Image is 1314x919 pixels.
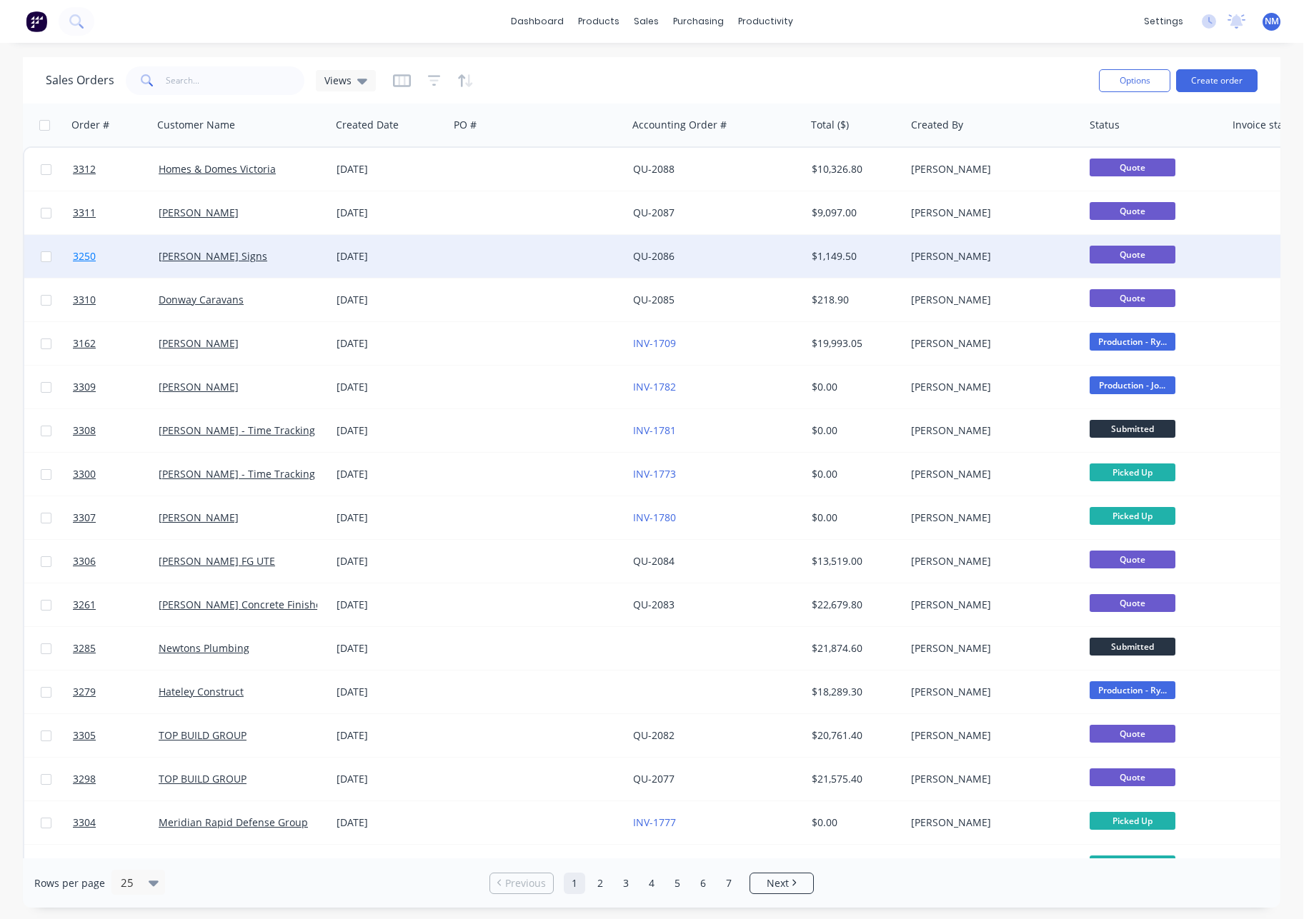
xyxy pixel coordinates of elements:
[911,772,1070,786] div: [PERSON_NAME]
[812,728,896,743] div: $20,761.40
[73,554,96,568] span: 3306
[812,293,896,307] div: $218.90
[73,453,159,496] a: 3300
[571,11,627,32] div: products
[911,815,1070,830] div: [PERSON_NAME]
[159,423,315,437] a: [PERSON_NAME] - Time Tracking
[159,815,308,829] a: Meridian Rapid Defense Group
[1233,118,1298,132] div: Invoice status
[633,162,675,176] a: QU-2088
[157,118,235,132] div: Customer Name
[159,380,239,393] a: [PERSON_NAME]
[767,876,789,890] span: Next
[159,467,315,481] a: [PERSON_NAME] - Time Tracking
[812,598,896,612] div: $22,679.80
[159,728,247,742] a: TOP BUILD GROUP
[1090,855,1175,873] span: Picked Up
[633,423,676,437] a: INV-1781
[718,873,740,894] a: Page 7
[73,423,96,438] span: 3308
[73,728,96,743] span: 3305
[159,293,244,306] a: Donway Caravans
[812,380,896,394] div: $0.00
[911,554,1070,568] div: [PERSON_NAME]
[1265,15,1279,28] span: NM
[159,554,275,568] a: [PERSON_NAME] FG UTE
[812,162,896,176] div: $10,326.80
[73,249,96,263] span: 3250
[73,801,159,844] a: 3304
[337,423,443,438] div: [DATE]
[911,206,1070,220] div: [PERSON_NAME]
[1090,159,1175,176] span: Quote
[731,11,800,32] div: productivity
[73,583,159,626] a: 3261
[633,249,675,263] a: QU-2086
[159,206,239,219] a: [PERSON_NAME]
[911,641,1070,656] div: [PERSON_NAME]
[159,511,239,524] a: [PERSON_NAME]
[911,728,1070,743] div: [PERSON_NAME]
[504,11,571,32] a: dashboard
[633,293,675,306] a: QU-2085
[633,598,675,611] a: QU-2083
[812,467,896,481] div: $0.00
[26,11,47,32] img: Factory
[159,162,276,176] a: Homes & Domes Victoria
[73,714,159,757] a: 3305
[1137,11,1190,32] div: settings
[812,206,896,220] div: $9,097.00
[1090,463,1175,481] span: Picked Up
[911,118,963,132] div: Created By
[911,598,1070,612] div: [PERSON_NAME]
[34,876,105,890] span: Rows per page
[73,540,159,583] a: 3306
[337,380,443,394] div: [DATE]
[159,598,327,611] a: [PERSON_NAME] Concrete Finishes
[911,467,1070,481] div: [PERSON_NAME]
[812,641,896,656] div: $21,874.60
[73,641,96,656] span: 3285
[73,206,96,220] span: 3311
[1090,118,1120,132] div: Status
[73,380,96,394] span: 3309
[73,496,159,539] a: 3307
[73,293,96,307] span: 3310
[1090,246,1175,263] span: Quote
[667,873,688,894] a: Page 5
[73,511,96,525] span: 3307
[633,772,675,785] a: QU-2077
[73,671,159,713] a: 3279
[1099,69,1170,92] button: Options
[633,511,676,524] a: INV-1780
[159,249,267,263] a: [PERSON_NAME] Signs
[337,815,443,830] div: [DATE]
[324,73,352,88] span: Views
[337,249,443,263] div: [DATE]
[46,74,114,87] h1: Sales Orders
[1176,69,1258,92] button: Create order
[73,278,159,321] a: 3310
[73,322,159,365] a: 3162
[812,423,896,438] div: $0.00
[73,336,96,351] span: 3162
[632,118,727,132] div: Accounting Order #
[1090,289,1175,307] span: Quote
[1090,768,1175,786] span: Quote
[633,380,676,393] a: INV-1782
[633,206,675,219] a: QU-2087
[484,873,820,894] ul: Pagination
[73,191,159,234] a: 3311
[911,162,1070,176] div: [PERSON_NAME]
[1090,420,1175,438] span: Submitted
[159,641,249,655] a: Newtons Plumbing
[73,845,159,888] a: 3262
[336,118,399,132] div: Created Date
[589,873,611,894] a: Page 2
[812,336,896,351] div: $19,993.05
[73,772,96,786] span: 3298
[73,758,159,800] a: 3298
[812,511,896,525] div: $0.00
[454,118,477,132] div: PO #
[911,293,1070,307] div: [PERSON_NAME]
